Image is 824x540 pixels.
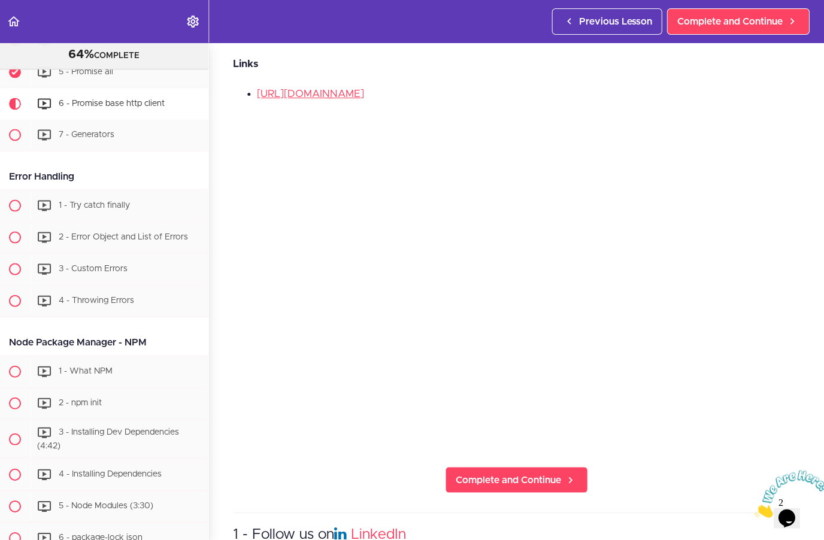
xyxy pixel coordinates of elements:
a: Complete and Continue [667,8,810,35]
span: 2 - Error Object and List of Errors [59,232,189,241]
span: 3 - Custom Errors [59,264,128,272]
span: 2 [5,5,10,15]
span: 6 - Promise base http client [59,99,165,107]
span: 1 - What NPM [59,366,113,375]
span: 3 - Installing Dev Dependencies (4:42) [38,427,180,450]
iframe: chat widget [750,465,824,522]
img: Chat attention grabber [5,5,79,52]
span: Complete and Continue [456,472,561,487]
span: 1 - Try catch finally [59,201,131,209]
svg: Back to course curriculum [7,14,22,29]
span: Previous Lesson [579,14,652,29]
span: 4 - Installing Dependencies [59,470,162,478]
svg: Settings Menu [186,14,201,29]
div: COMPLETE [15,47,194,63]
span: 2 - npm init [59,398,102,406]
span: 5 - Node Modules (3:30) [59,502,154,510]
span: 4 - Throwing Errors [59,296,135,304]
span: Complete and Continue [677,14,783,29]
span: 5 - Promise all [59,67,114,75]
a: [URL][DOMAIN_NAME] [257,89,365,99]
a: Complete and Continue [446,466,588,493]
span: 7 - Generators [59,130,115,138]
strong: Links [234,59,259,69]
a: Previous Lesson [552,8,662,35]
span: 64% [69,48,95,60]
